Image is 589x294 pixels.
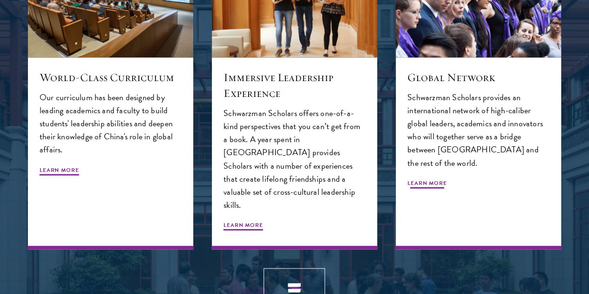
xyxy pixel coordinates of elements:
[40,166,79,177] span: Learn More
[407,91,549,169] p: Schwarzman Scholars provides an international network of high-caliber global leaders, academics a...
[223,69,366,101] h5: Immersive Leadership Experience
[223,107,366,212] p: Schwarzman Scholars offers one-of-a-kind perspectives that you can’t get from a book. A year spen...
[223,221,263,232] span: Learn More
[407,179,447,190] span: Learn More
[40,69,182,85] h5: World-Class Curriculum
[407,69,549,85] h5: Global Network
[40,91,182,156] p: Our curriculum has been designed by leading academics and faculty to build students' leadership a...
